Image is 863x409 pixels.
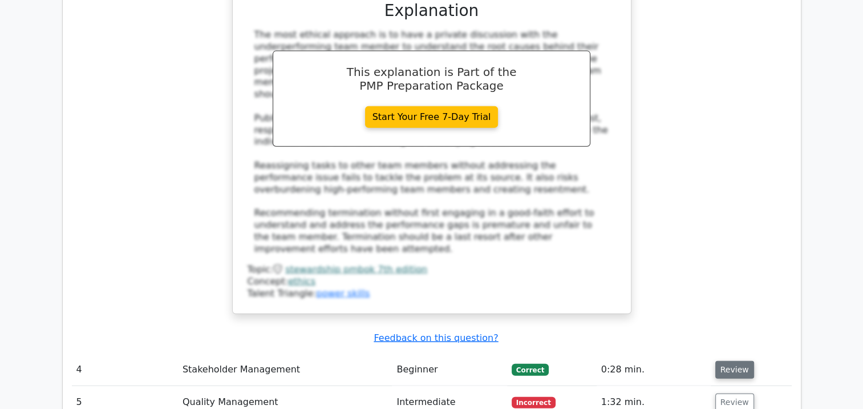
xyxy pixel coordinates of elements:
span: Incorrect [512,397,556,408]
div: Concept: [248,276,616,288]
div: Topic: [248,264,616,276]
h3: Explanation [254,1,609,21]
a: Start Your Free 7-Day Trial [365,106,499,128]
a: Feedback on this question? [374,332,498,343]
a: ethics [288,276,315,287]
a: stewardship pmbok 7th edition [285,264,427,275]
span: Correct [512,364,549,375]
td: 0:28 min. [597,354,711,386]
td: Beginner [392,354,507,386]
button: Review [715,361,754,379]
div: The most ethical approach is to have a private discussion with the underperforming team member to... [254,29,609,255]
div: Talent Triangle: [248,264,616,299]
td: 4 [72,354,178,386]
a: power skills [316,288,370,299]
td: Stakeholder Management [178,354,392,386]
